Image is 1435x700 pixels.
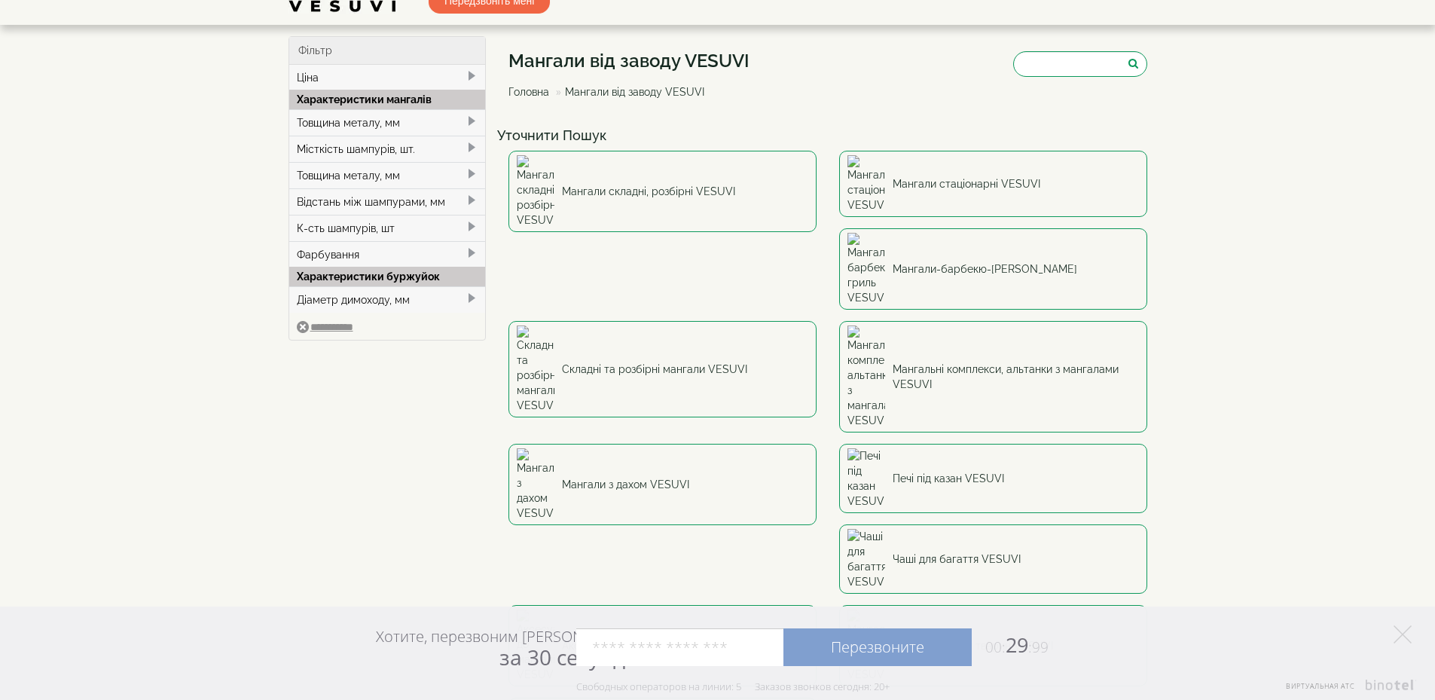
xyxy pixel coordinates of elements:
[847,529,885,589] img: Чаші для багаття VESUVI
[376,627,634,669] div: Хотите, перезвоним [PERSON_NAME]
[847,448,885,509] img: Печі під казан VESUVI
[839,605,1147,686] a: Мангали фігури тварин VESUVI Мангали фігури тварин VESUVI
[517,448,554,521] img: Мангали з дахом VESUVI
[508,321,817,417] a: Складні та розбірні мангали VESUVI Складні та розбірні мангали VESUVI
[839,151,1147,217] a: Мангали стаціонарні VESUVI Мангали стаціонарні VESUVI
[1028,637,1049,657] span: :99
[839,228,1147,310] a: Мангали-барбекю-гриль VESUVI Мангали-барбекю-[PERSON_NAME]
[289,188,486,215] div: Відстань між шампурами, мм
[783,628,972,666] a: Перезвоните
[1277,680,1416,700] a: Виртуальная АТС
[847,233,885,305] img: Мангали-барбекю-гриль VESUVI
[289,267,486,286] div: Характеристики буржуйок
[576,680,890,692] div: Свободных операторов на линии: 5 Заказов звонков сегодня: 20+
[497,128,1159,143] h4: Уточнити Пошук
[289,109,486,136] div: Товщина металу, мм
[972,631,1049,659] span: 29
[985,637,1006,657] span: 00:
[508,51,750,71] h1: Мангали від заводу VESUVI
[552,84,704,99] li: Мангали від заводу VESUVI
[289,215,486,241] div: К-сть шампурів, шт
[289,65,486,90] div: Ціна
[847,326,885,428] img: Мангальні комплекси, альтанки з мангалами VESUVI
[517,155,554,228] img: Мангали складні, розбірні VESUVI
[289,286,486,313] div: Діаметр димоходу, мм
[839,524,1147,594] a: Чаші для багаття VESUVI Чаші для багаття VESUVI
[847,155,885,212] img: Мангали стаціонарні VESUVI
[517,326,554,413] img: Складні та розбірні мангали VESUVI
[508,151,817,232] a: Мангали складні, розбірні VESUVI Мангали складні, розбірні VESUVI
[289,162,486,188] div: Товщина металу, мм
[1286,681,1355,691] span: Виртуальная АТС
[499,643,634,671] span: за 30 секунд?
[289,136,486,162] div: Місткість шампурів, шт.
[289,90,486,109] div: Характеристики мангалів
[289,37,486,65] div: Фільтр
[839,321,1147,433] a: Мангальні комплекси, альтанки з мангалами VESUVI Мангальні комплекси, альтанки з мангалами VESUVI
[508,605,817,686] a: Аксесуари до мангалів VESUVI Аксесуари до мангалів VESUVI
[289,241,486,267] div: Фарбування
[839,444,1147,513] a: Печі під казан VESUVI Печі під казан VESUVI
[508,86,549,98] a: Головна
[508,444,817,525] a: Мангали з дахом VESUVI Мангали з дахом VESUVI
